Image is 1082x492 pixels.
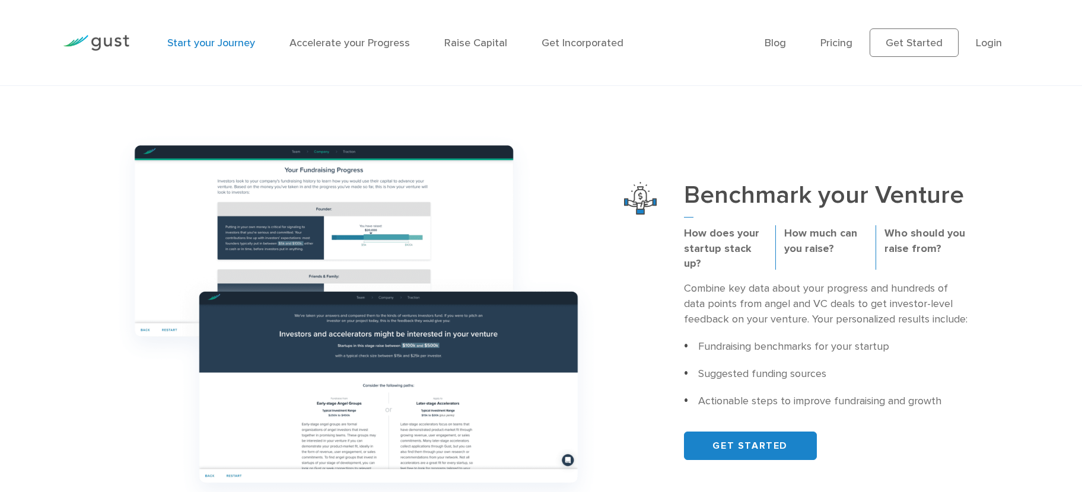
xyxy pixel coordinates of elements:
a: Raise Capital [444,37,507,49]
li: Fundraising benchmarks for your startup [684,339,968,354]
a: Start your Journey [167,37,255,49]
p: How much can you raise? [784,226,867,257]
img: Gust Logo [63,35,129,51]
h3: Benchmark your Venture [684,182,968,218]
p: How does your startup stack up? [684,226,766,272]
a: GET STARTED [684,432,817,460]
a: Get Started [870,28,959,57]
a: Blog [765,37,786,49]
a: Login [976,37,1002,49]
a: Accelerate your Progress [289,37,410,49]
img: Benchmark Your Venture [624,182,657,215]
a: Get Incorporated [542,37,623,49]
p: Combine key data about your progress and hundreds of data points from angel and VC deals to get i... [684,281,968,327]
li: Suggested funding sources [684,366,968,382]
li: Actionable steps to improve fundraising and growth [684,394,968,409]
p: Who should you raise from? [884,226,967,257]
a: Pricing [820,37,852,49]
